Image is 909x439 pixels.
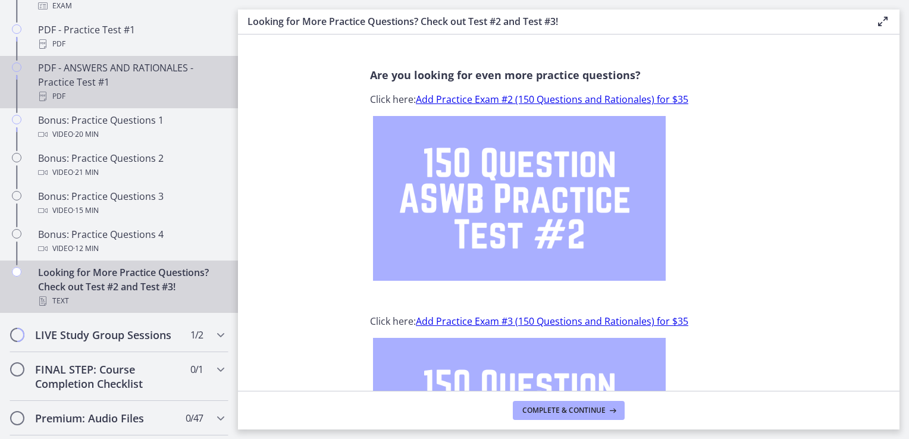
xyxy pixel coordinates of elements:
[38,165,224,180] div: Video
[416,315,688,328] a: Add Practice Exam #3 (150 Questions and Rationales) for $35
[513,401,625,420] button: Complete & continue
[38,151,224,180] div: Bonus: Practice Questions 2
[522,406,606,415] span: Complete & continue
[73,165,99,180] span: · 21 min
[370,68,641,82] span: Are you looking for even more practice questions?
[38,23,224,51] div: PDF - Practice Test #1
[38,89,224,104] div: PDF
[186,411,203,425] span: 0 / 47
[38,265,224,308] div: Looking for More Practice Questions? Check out Test #2 and Test #3!
[370,314,767,328] p: Click here:
[416,93,688,106] a: Add Practice Exam #2 (150 Questions and Rationales) for $35
[35,328,180,342] h2: LIVE Study Group Sessions
[38,189,224,218] div: Bonus: Practice Questions 3
[38,113,224,142] div: Bonus: Practice Questions 1
[38,127,224,142] div: Video
[73,203,99,218] span: · 15 min
[38,61,224,104] div: PDF - ANSWERS AND RATIONALES - Practice Test #1
[35,411,180,425] h2: Premium: Audio Files
[190,362,203,377] span: 0 / 1
[73,127,99,142] span: · 20 min
[370,92,767,106] p: Click here:
[38,294,224,308] div: Text
[373,116,666,281] img: 150_Question_ASWB_Practice_Test__2.png
[247,14,857,29] h3: Looking for More Practice Questions? Check out Test #2 and Test #3!
[73,242,99,256] span: · 12 min
[38,227,224,256] div: Bonus: Practice Questions 4
[190,328,203,342] span: 1 / 2
[38,203,224,218] div: Video
[38,242,224,256] div: Video
[35,362,180,391] h2: FINAL STEP: Course Completion Checklist
[38,37,224,51] div: PDF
